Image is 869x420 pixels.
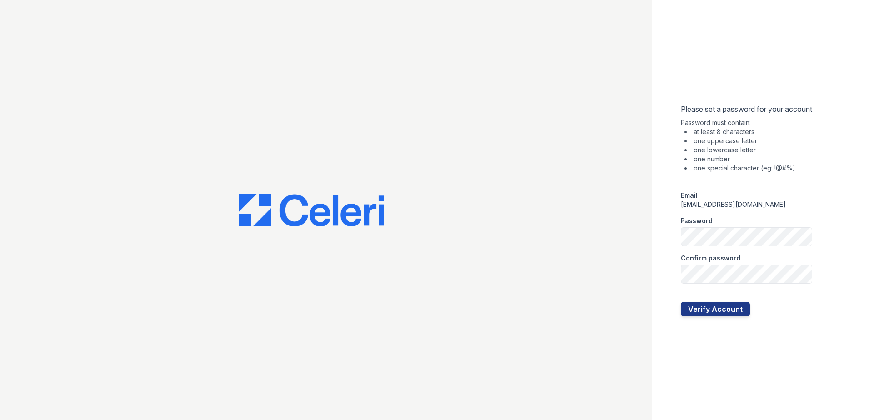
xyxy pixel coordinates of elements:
div: Email [681,191,812,200]
li: one number [684,155,812,164]
label: Password [681,216,713,225]
div: [EMAIL_ADDRESS][DOMAIN_NAME] [681,200,812,209]
li: one special character (eg: !@#%) [684,164,812,173]
li: one uppercase letter [684,136,812,145]
li: one lowercase letter [684,145,812,155]
button: Verify Account [681,302,750,316]
li: at least 8 characters [684,127,812,136]
div: Password must contain: [681,118,812,173]
label: Confirm password [681,254,740,263]
form: Please set a password for your account [681,104,812,316]
img: CE_Logo_Blue-a8612792a0a2168367f1c8372b55b34899dd931a85d93a1a3d3e32e68fde9ad4.png [239,194,384,226]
